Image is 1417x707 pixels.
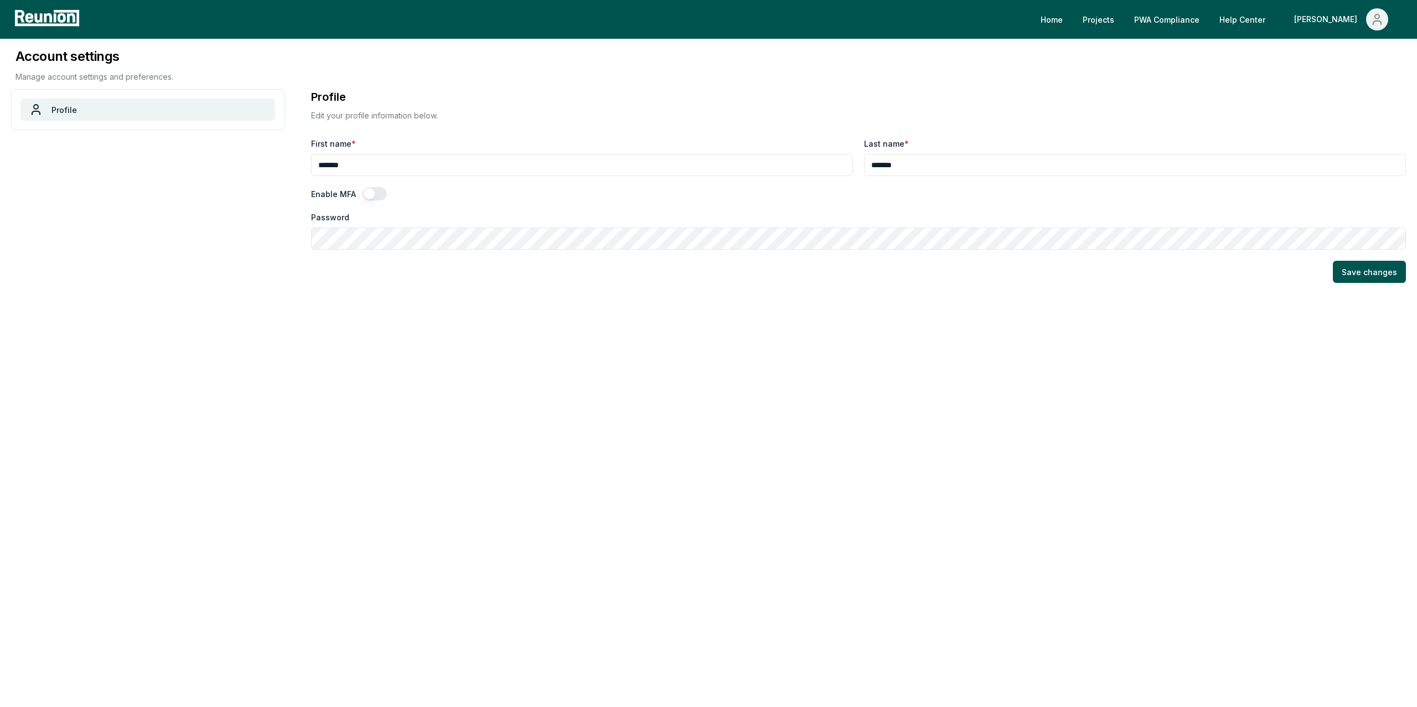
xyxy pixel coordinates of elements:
[1074,8,1123,30] a: Projects
[1333,261,1406,283] button: Save changes
[1032,8,1406,30] nav: Main
[1032,8,1072,30] a: Home
[15,48,1406,65] h3: Account settings
[15,71,1406,82] p: Manage account settings and preferences.
[1294,8,1362,30] div: [PERSON_NAME]
[311,110,438,121] p: Edit your profile information below.
[1285,8,1397,30] button: [PERSON_NAME]
[311,138,356,149] label: First name
[864,138,909,149] label: Last name
[311,89,346,105] h3: Profile
[1125,8,1208,30] a: PWA Compliance
[20,99,275,121] a: Profile
[1211,8,1274,30] a: Help Center
[311,211,349,223] label: Password
[311,188,356,200] label: Enable MFA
